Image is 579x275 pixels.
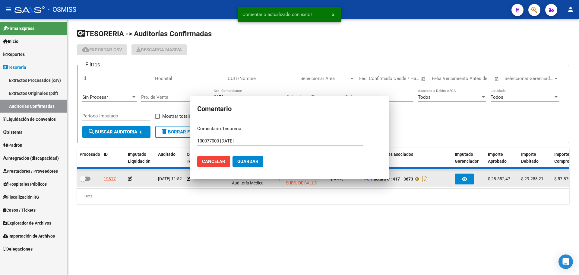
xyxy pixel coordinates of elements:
strong: Factura C : 417 - 3673 [371,177,413,181]
datatable-header-cell: Comentario Tesoreria [184,148,229,168]
datatable-header-cell: Comprobantes asociados [362,148,452,168]
span: Exportar CSV [82,47,122,53]
span: Liquidación de Convenios [3,116,56,123]
span: Imputado Liquidación [128,152,150,164]
p: Comentario Tesoreria [197,125,382,132]
button: Open calendar [493,75,500,82]
datatable-header-cell: Procesado [77,148,101,168]
span: Casos / Tickets [3,207,36,213]
span: Todos [491,94,503,100]
span: DCCION. ADM. DE LA SUBS. DE SALUD PCIA. DE NEUQUEN [286,174,326,192]
mat-icon: cloud_download [82,46,89,53]
span: Imputado Gerenciador [455,152,479,164]
datatable-header-cell: Imputado Gerenciador [452,148,486,168]
mat-icon: search [88,128,95,135]
span: $ 28.582,47 [488,176,510,181]
h2: Comentario [197,103,382,115]
span: Inicio [3,38,18,45]
datatable-header-cell: Imputado Liquidación [125,148,156,168]
h3: Filtros [82,60,103,69]
span: Explorador de Archivos [3,220,51,226]
span: Borrar Filtros [161,129,204,135]
span: Comentario actualizado con exito! [242,11,312,18]
span: Importación de Archivos [3,233,55,239]
datatable-header-cell: Importe Aprobado [486,148,519,168]
span: Guardar [237,159,258,164]
div: 19817 [104,175,116,182]
span: Seleccionar Gerenciador [505,76,553,81]
span: Auditado [158,152,176,157]
span: Seleccionar Area [300,76,349,81]
span: $ 57.870,68 [554,176,577,181]
span: Buscar Auditoria [88,129,137,135]
button: Cancelar [197,156,230,167]
input: Fecha fin [389,76,418,81]
span: x [332,12,334,17]
span: [DATE] 11:52 [158,176,182,181]
span: Integración (discapacidad) [3,155,59,161]
span: Descarga Masiva [136,47,182,53]
span: Sin Procesar [82,94,108,100]
app-download-masive: Descarga masiva de comprobantes (adjuntos) [131,44,187,55]
mat-icon: person [567,6,574,13]
span: Sistema [3,129,23,136]
div: Open Intercom Messenger [558,254,573,269]
mat-icon: delete [161,128,168,135]
span: Seleccionar Tipo [286,94,335,100]
span: Prestadores / Proveedores [3,168,58,174]
span: Delegaciones [3,246,33,252]
span: $ 29.288,21 [521,176,543,181]
div: 1 total [77,189,569,204]
span: Importe Debitado [521,152,539,164]
span: Firma Express [3,25,34,32]
i: Descargar documento [421,174,429,184]
mat-icon: menu [5,6,12,13]
span: Reportes [3,51,25,58]
span: TESORERIA -> Auditorías Confirmadas [77,30,212,38]
button: Open calendar [420,75,427,82]
span: Hospitales Públicos [3,181,47,187]
span: Importe Aprobado [488,152,507,164]
button: Guardar [233,156,263,167]
datatable-header-cell: Importe Debitado [519,148,552,168]
span: Tesorería [3,64,26,71]
span: ID [104,152,108,157]
input: Fecha inicio [359,76,384,81]
span: Mostrar totalizadores [162,113,206,120]
span: Procesado [80,152,100,157]
span: Comentario Tesoreria [187,152,209,164]
span: - OSMISS [48,3,76,16]
span: Cancelar [202,159,225,164]
datatable-header-cell: ID [101,148,125,168]
span: Todos [418,94,431,100]
span: Fiscalización RG [3,194,39,200]
span: Padrón [3,142,22,149]
datatable-header-cell: Auditado [156,148,184,168]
